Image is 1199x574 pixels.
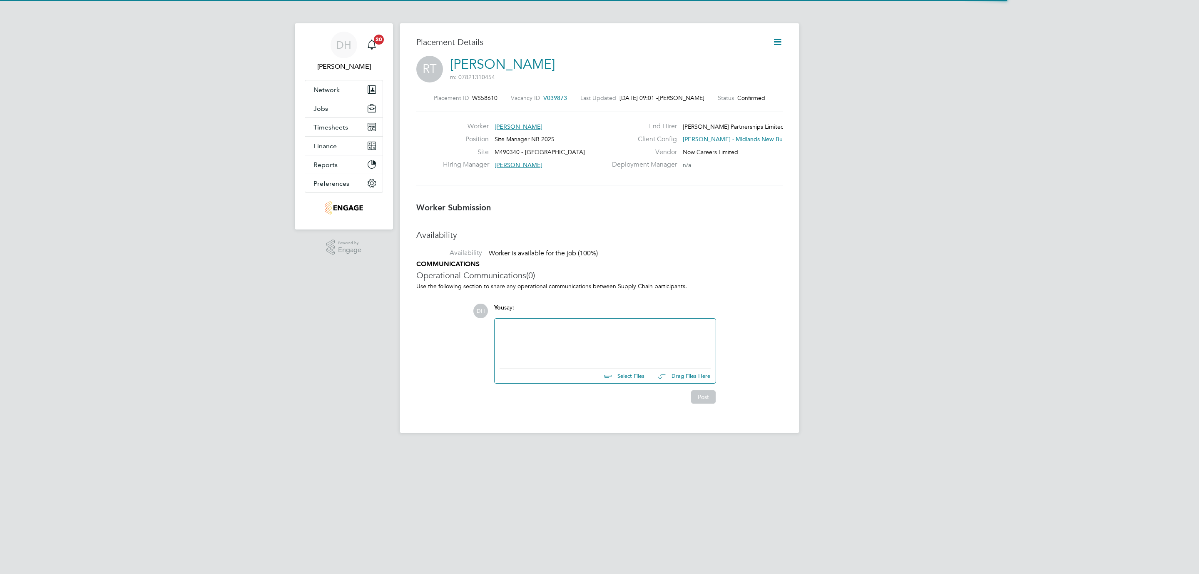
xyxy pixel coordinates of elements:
[434,94,469,102] label: Placement ID
[305,118,383,136] button: Timesheets
[543,94,567,102] span: V039873
[313,105,328,112] span: Jobs
[443,135,489,144] label: Position
[416,202,491,212] b: Worker Submission
[691,390,716,404] button: Post
[580,94,616,102] label: Last Updated
[313,86,340,94] span: Network
[305,155,383,174] button: Reports
[683,161,691,169] span: n/a
[416,282,783,290] p: Use the following section to share any operational communications between Supply Chain participants.
[305,174,383,192] button: Preferences
[313,161,338,169] span: Reports
[416,270,783,281] h3: Operational Communications
[450,73,495,81] span: m: 07821310454
[305,99,383,117] button: Jobs
[607,148,677,157] label: Vendor
[718,94,734,102] label: Status
[325,201,363,215] img: nowcareers-logo-retina.png
[443,122,489,131] label: Worker
[416,249,482,257] label: Availability
[495,148,585,156] span: M490340 - [GEOGRAPHIC_DATA]
[313,142,337,150] span: Finance
[495,123,542,130] span: [PERSON_NAME]
[607,160,677,169] label: Deployment Manager
[305,32,383,72] a: DH[PERSON_NAME]
[489,250,598,258] span: Worker is available for the job (100%)
[338,240,361,247] span: Powered by
[313,123,348,131] span: Timesheets
[416,56,443,82] span: RT
[305,62,383,72] span: Danielle Hughes
[305,80,383,99] button: Network
[511,94,540,102] label: Vacancy ID
[416,230,783,240] h3: Availability
[305,201,383,215] a: Go to home page
[607,135,677,144] label: Client Config
[494,304,504,311] span: You
[473,304,488,318] span: DH
[526,270,535,281] span: (0)
[338,247,361,254] span: Engage
[416,37,760,47] h3: Placement Details
[495,135,555,143] span: Site Manager NB 2025
[683,135,789,143] span: [PERSON_NAME] - Midlands New Build
[472,94,498,102] span: WS58610
[495,161,542,169] span: [PERSON_NAME]
[658,94,704,102] span: [PERSON_NAME]
[363,32,380,58] a: 20
[737,94,765,102] span: Confirmed
[326,240,362,255] a: Powered byEngage
[416,260,783,269] h5: COMMUNICATIONS
[374,35,384,45] span: 20
[683,123,784,130] span: [PERSON_NAME] Partnerships Limited
[336,40,351,50] span: DH
[683,148,738,156] span: Now Careers Limited
[607,122,677,131] label: End Hirer
[313,180,349,187] span: Preferences
[651,368,711,385] button: Drag Files Here
[494,304,716,318] div: say:
[295,23,393,230] nav: Main navigation
[443,148,489,157] label: Site
[305,137,383,155] button: Finance
[443,160,489,169] label: Hiring Manager
[450,56,555,72] a: [PERSON_NAME]
[619,94,658,102] span: [DATE] 09:01 -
